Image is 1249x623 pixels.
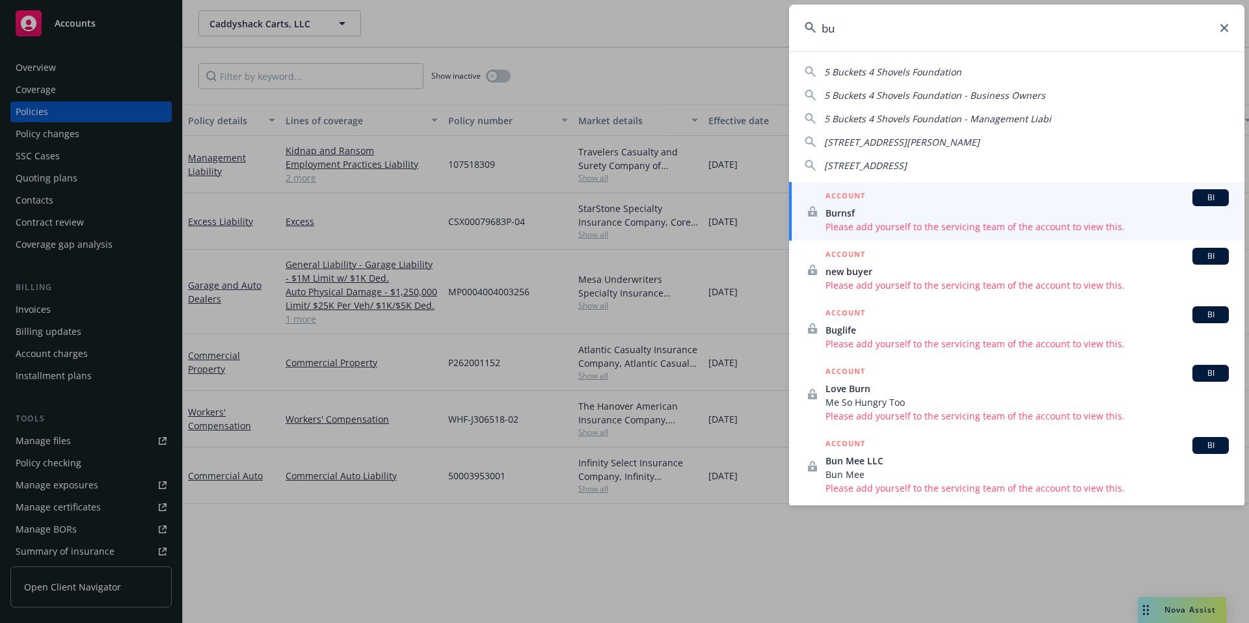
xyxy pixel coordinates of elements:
[789,430,1244,502] a: ACCOUNTBIBun Mee LLCBun MeePlease add yourself to the servicing team of the account to view this.
[1198,192,1224,204] span: BI
[789,5,1244,51] input: Search...
[789,299,1244,358] a: ACCOUNTBIBuglifePlease add yourself to the servicing team of the account to view this.
[826,220,1229,233] span: Please add yourself to the servicing team of the account to view this.
[826,323,1229,337] span: Buglife
[1198,440,1224,451] span: BI
[824,159,907,172] span: [STREET_ADDRESS]
[826,395,1229,409] span: Me So Hungry Too
[789,182,1244,241] a: ACCOUNTBIBurnsfPlease add yourself to the servicing team of the account to view this.
[826,248,865,263] h5: ACCOUNT
[826,265,1229,278] span: new buyer
[826,409,1229,423] span: Please add yourself to the servicing team of the account to view this.
[1198,309,1224,321] span: BI
[826,206,1229,220] span: Burnsf
[826,278,1229,292] span: Please add yourself to the servicing team of the account to view this.
[826,365,865,380] h5: ACCOUNT
[826,454,1229,468] span: Bun Mee LLC
[826,437,865,453] h5: ACCOUNT
[826,189,865,205] h5: ACCOUNT
[824,113,1051,125] span: 5 Buckets 4 Shovels Foundation - Management Liabi
[826,468,1229,481] span: Bun Mee
[826,306,865,322] h5: ACCOUNT
[826,382,1229,395] span: Love Burn
[789,241,1244,299] a: ACCOUNTBInew buyerPlease add yourself to the servicing team of the account to view this.
[789,358,1244,430] a: ACCOUNTBILove BurnMe So Hungry TooPlease add yourself to the servicing team of the account to vie...
[824,136,980,148] span: [STREET_ADDRESS][PERSON_NAME]
[824,89,1045,101] span: 5 Buckets 4 Shovels Foundation - Business Owners
[826,481,1229,495] span: Please add yourself to the servicing team of the account to view this.
[1198,250,1224,262] span: BI
[826,337,1229,351] span: Please add yourself to the servicing team of the account to view this.
[824,66,961,78] span: 5 Buckets 4 Shovels Foundation
[1198,367,1224,379] span: BI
